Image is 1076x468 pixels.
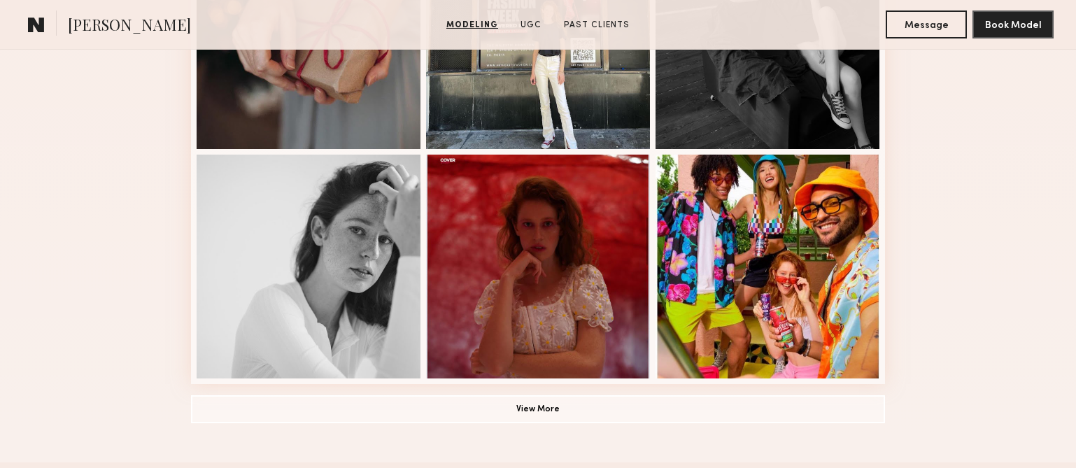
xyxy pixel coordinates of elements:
[972,18,1054,30] a: Book Model
[972,10,1054,38] button: Book Model
[515,19,547,31] a: UGC
[558,19,635,31] a: Past Clients
[191,395,885,423] button: View More
[441,19,504,31] a: Modeling
[886,10,967,38] button: Message
[68,14,191,38] span: [PERSON_NAME]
